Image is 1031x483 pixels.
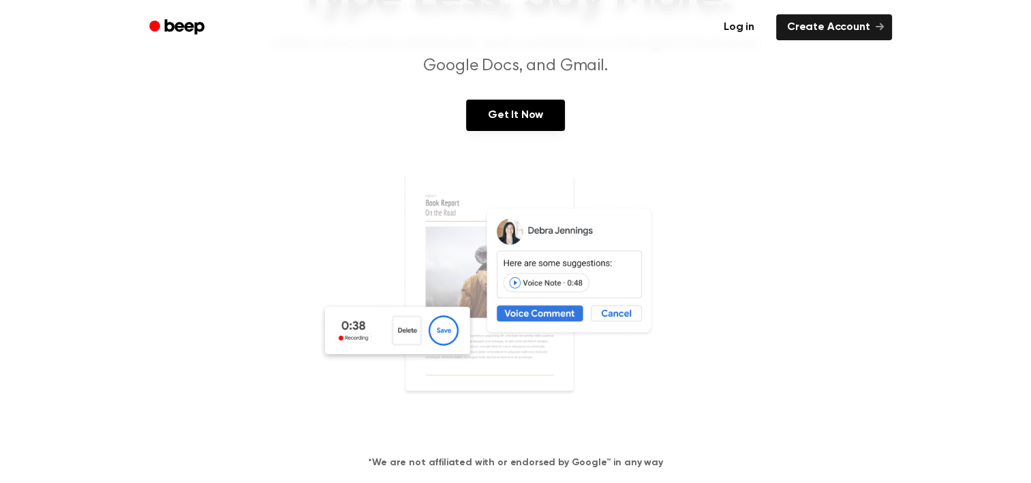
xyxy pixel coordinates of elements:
[466,100,565,131] a: Get It Now
[16,456,1015,470] h4: *We are not affiliated with or endorsed by Google™ in any way
[710,12,768,43] a: Log in
[254,33,778,78] p: Leave voice notes, feedback, and comments on Google Classroom, Google Docs, and Gmail.
[140,14,217,41] a: Beep
[776,14,892,40] a: Create Account
[318,172,713,434] img: Voice Comments on Docs and Recording Widget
